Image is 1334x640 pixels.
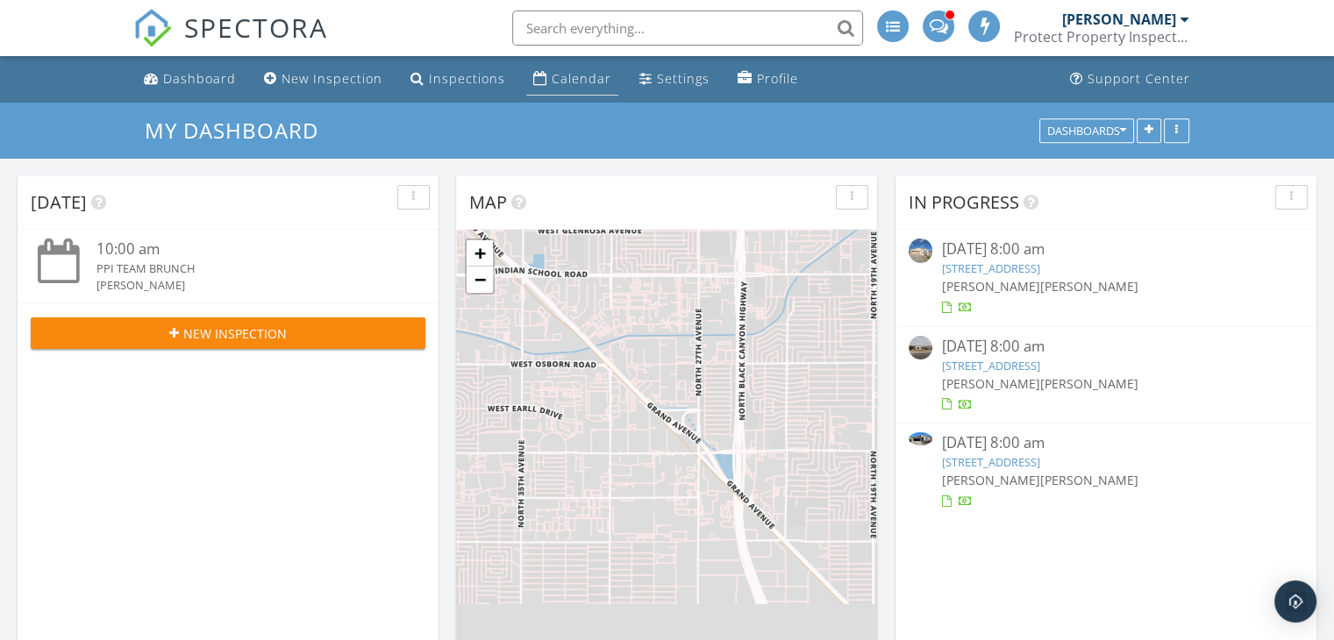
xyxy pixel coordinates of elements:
span: In Progress [909,190,1019,214]
a: Inspections [403,63,512,96]
img: The Best Home Inspection Software - Spectora [133,9,172,47]
a: [STREET_ADDRESS] [941,358,1039,373]
a: Zoom in [467,240,493,267]
a: [STREET_ADDRESS] [941,260,1039,276]
div: New Inspection [282,70,382,87]
span: Map [469,190,507,214]
div: [DATE] 8:00 am [941,238,1270,260]
div: Settings [657,70,710,87]
button: Dashboards [1039,118,1134,143]
div: Calendar [552,70,611,87]
img: streetview [909,336,932,359]
a: Zoom out [467,267,493,293]
span: [PERSON_NAME] [1039,278,1138,295]
span: [PERSON_NAME] [941,278,1039,295]
div: Protect Property Inspections [1014,28,1189,46]
span: [PERSON_NAME] [1039,472,1138,488]
a: Support Center [1063,63,1197,96]
span: [PERSON_NAME] [1039,375,1138,392]
a: New Inspection [257,63,389,96]
div: [DATE] 8:00 am [941,432,1270,454]
div: Open Intercom Messenger [1274,580,1316,622]
a: [DATE] 8:00 am [STREET_ADDRESS] [PERSON_NAME][PERSON_NAME] [909,336,1303,414]
a: Settings [632,63,717,96]
a: Calendar [526,63,618,96]
a: [DATE] 8:00 am [STREET_ADDRESS] [PERSON_NAME][PERSON_NAME] [909,238,1303,316]
div: [DATE] 8:00 am [941,336,1270,358]
span: SPECTORA [184,9,328,46]
a: [STREET_ADDRESS] [941,454,1039,470]
div: Dashboard [163,70,236,87]
div: Dashboards [1047,124,1126,137]
img: 9411854%2Freports%2F4e90f7cd-2511-40c0-b581-b34b0fc7f586%2Fcover_photos%2FPBvYuDkZrEIbEz0svT5o%2F... [909,432,932,445]
div: Profile [757,70,798,87]
button: New Inspection [31,317,425,349]
div: PPI TEAM BRUNCH [96,260,393,277]
div: [PERSON_NAME] [96,277,393,294]
div: [PERSON_NAME] [1062,11,1176,28]
a: Profile [731,63,805,96]
input: Search everything... [512,11,863,46]
div: 10:00 am [96,238,393,260]
a: My Dashboard [145,116,333,145]
span: New Inspection [183,324,287,343]
a: [DATE] 8:00 am [STREET_ADDRESS] [PERSON_NAME][PERSON_NAME] [909,432,1303,510]
img: 9349226%2Fcover_photos%2FkVowzSduy5kbOEJ6TWGC%2Fsmall.jpg [909,238,932,262]
span: [PERSON_NAME] [941,375,1039,392]
a: Dashboard [137,63,243,96]
a: SPECTORA [133,24,328,60]
div: Support Center [1088,70,1190,87]
span: [DATE] [31,190,87,214]
span: [PERSON_NAME] [941,472,1039,488]
div: Inspections [429,70,505,87]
